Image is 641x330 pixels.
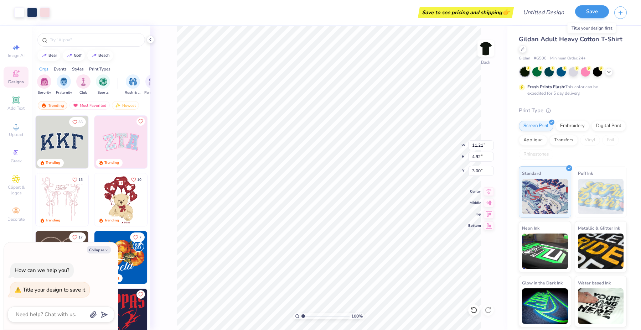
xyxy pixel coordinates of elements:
img: trend_line.gif [91,53,97,58]
div: Screen Print [519,121,553,131]
div: Trending [46,218,60,223]
div: Events [54,66,67,72]
img: Standard [522,179,568,214]
span: Image AI [8,53,25,58]
img: 5ee11766-d822-42f5-ad4e-763472bf8dcf [147,116,200,168]
img: Newest.gif [115,103,121,108]
span: 👉 [502,8,510,16]
img: Club Image [79,78,87,86]
div: Transfers [549,135,578,146]
img: edfb13fc-0e43-44eb-bea2-bf7fc0dd67f9 [88,116,141,168]
div: Print Types [89,66,110,72]
span: Top [468,212,481,217]
button: Collapse [87,246,111,253]
span: Gildan Adult Heavy Cotton T-Shirt [519,35,622,43]
strong: Fresh Prints Flash: [527,84,565,90]
span: Rush & Bid [125,90,141,95]
span: Add Text [7,105,25,111]
img: Metallic & Glitter Ink [578,234,624,269]
span: 33 [78,120,83,124]
div: Embroidery [555,121,589,131]
button: Like [69,117,86,127]
div: Styles [72,66,84,72]
div: Print Type [519,106,627,115]
button: Like [130,232,145,242]
span: Upload [9,132,23,137]
span: Water based Ink [578,279,611,287]
button: filter button [76,74,91,95]
div: beach [98,53,110,57]
div: golf [74,53,82,57]
div: Applique [519,135,547,146]
div: Trending [104,160,119,166]
div: Trending [104,218,119,223]
img: 9980f5e8-e6a1-4b4a-8839-2b0e9349023c [94,116,147,168]
img: Rush & Bid Image [129,78,137,86]
span: Clipart & logos [4,184,29,196]
div: Trending [46,160,60,166]
div: Save to see pricing and shipping [420,7,512,18]
input: Try "Alpha" [49,36,140,43]
img: 83dda5b0-2158-48ca-832c-f6b4ef4c4536 [36,173,88,226]
img: d12a98c7-f0f7-4345-bf3a-b9f1b718b86e [88,173,141,226]
span: Sports [98,90,109,95]
div: bear [48,53,57,57]
span: 10 [137,178,141,182]
div: How can we help you? [15,267,69,274]
span: 17 [78,236,83,239]
span: Minimum Order: 24 + [550,56,586,62]
img: Sports Image [99,78,107,86]
img: Glow in the Dark Ink [522,288,568,324]
div: filter for Sports [96,74,110,95]
div: Back [481,59,490,66]
div: Trending [38,101,67,110]
button: filter button [125,74,141,95]
img: 587403a7-0594-4a7f-b2bd-0ca67a3ff8dd [94,173,147,226]
button: bear [37,50,60,61]
span: Neon Ink [522,224,539,232]
img: Sorority Image [40,78,48,86]
img: ead2b24a-117b-4488-9b34-c08fd5176a7b [88,231,141,284]
div: filter for Rush & Bid [125,74,141,95]
span: Club [79,90,87,95]
div: Most Favorited [69,101,110,110]
button: Like [69,232,86,242]
div: filter for Parent's Weekend [144,74,161,95]
span: Bottom [468,223,481,228]
img: Neon Ink [522,234,568,269]
button: filter button [96,74,110,95]
div: filter for Sorority [37,74,51,95]
img: 3b9aba4f-e317-4aa7-a679-c95a879539bd [36,116,88,168]
img: trend_line.gif [41,53,47,58]
div: Title your design first [568,23,616,33]
span: 15 [78,178,83,182]
img: e74243e0-e378-47aa-a400-bc6bcb25063a [147,173,200,226]
img: f22b6edb-555b-47a9-89ed-0dd391bfae4f [147,231,200,284]
img: 12710c6a-dcc0-49ce-8688-7fe8d5f96fe2 [36,231,88,284]
div: Title your design to save it [23,286,85,293]
div: This color can be expedited for 5 day delivery. [527,84,615,96]
span: 100 % [351,313,363,319]
span: Greek [11,158,22,164]
img: Parent's Weekend Image [149,78,157,86]
span: # G500 [534,56,547,62]
span: 7 [139,236,141,239]
span: Sorority [38,90,51,95]
button: beach [87,50,113,61]
span: Standard [522,169,541,177]
button: filter button [56,74,72,95]
div: Rhinestones [519,149,553,160]
div: Foil [602,135,619,146]
div: filter for Club [76,74,91,95]
img: Puff Ink [578,179,624,214]
div: Orgs [39,66,48,72]
span: Metallic & Glitter Ink [578,224,620,232]
span: Fraternity [56,90,72,95]
span: Center [468,189,481,194]
span: Gildan [519,56,530,62]
button: Like [136,117,145,126]
button: Like [69,175,86,184]
button: filter button [144,74,161,95]
img: Fraternity Image [60,78,68,86]
button: Like [136,290,145,299]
